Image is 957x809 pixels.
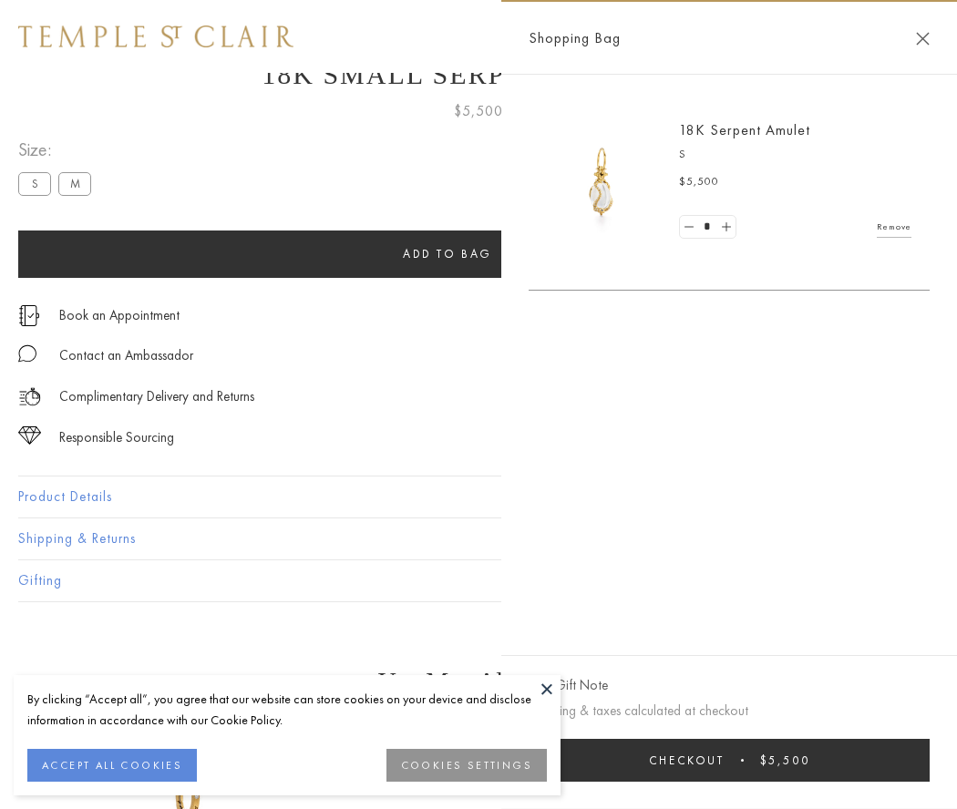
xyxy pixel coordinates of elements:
h3: You May Also Like [46,667,911,696]
img: MessageIcon-01_2.svg [18,344,36,363]
span: Add to bag [403,246,492,261]
img: icon_delivery.svg [18,385,41,408]
label: S [18,172,51,195]
img: P51836-E11SERPPV [547,128,656,237]
div: Contact an Ambassador [59,344,193,367]
span: $5,500 [454,99,503,123]
span: Shopping Bag [529,26,621,50]
div: By clicking “Accept all”, you agree that our website can store cookies on your device and disclos... [27,689,547,731]
button: Product Details [18,476,939,517]
button: Add to bag [18,230,877,278]
a: Book an Appointment [59,305,180,325]
img: Temple St. Clair [18,26,293,47]
a: Remove [877,217,911,237]
button: Shipping & Returns [18,518,939,559]
p: Shipping & taxes calculated at checkout [529,700,930,722]
span: Size: [18,135,98,165]
span: $5,500 [760,753,810,768]
a: Set quantity to 2 [716,216,735,239]
p: Complimentary Delivery and Returns [59,385,254,408]
p: S [679,146,911,164]
div: Responsible Sourcing [59,426,174,449]
img: icon_appointment.svg [18,305,40,326]
h1: 18K Small Serpent Amulet [18,59,939,90]
img: icon_sourcing.svg [18,426,41,445]
a: Set quantity to 0 [680,216,698,239]
button: ACCEPT ALL COOKIES [27,749,197,782]
button: Checkout $5,500 [529,739,930,782]
button: Add Gift Note [529,674,608,697]
a: 18K Serpent Amulet [679,120,810,139]
button: Close Shopping Bag [916,32,930,46]
button: COOKIES SETTINGS [386,749,547,782]
label: M [58,172,91,195]
span: $5,500 [679,173,719,191]
button: Gifting [18,560,939,601]
span: Checkout [649,753,725,768]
